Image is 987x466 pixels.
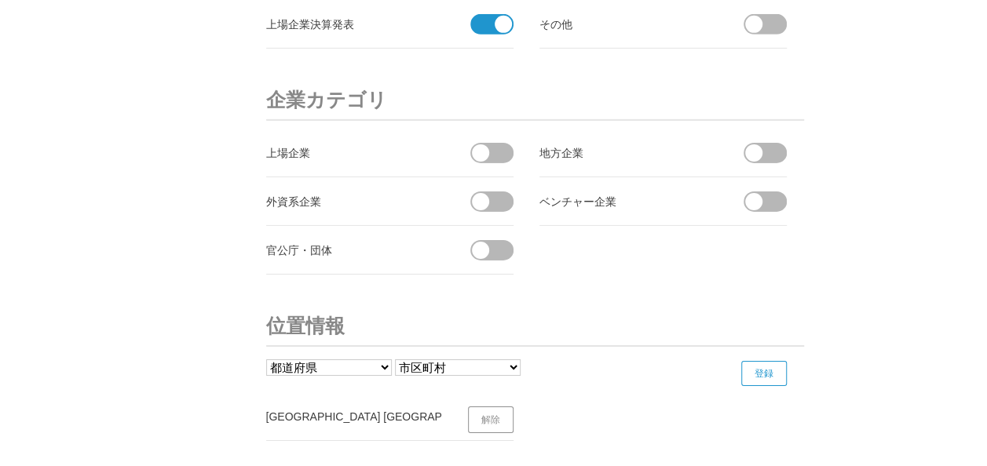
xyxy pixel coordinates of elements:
[741,361,787,386] input: 登録
[266,14,443,34] div: 上場企業決算発表
[468,406,514,433] a: 解除
[266,143,443,162] div: 上場企業
[266,191,443,211] div: 外資系企業
[266,240,443,260] div: 官公庁・団体
[539,143,716,162] div: 地方企業
[266,306,804,347] h3: 位置情報
[539,191,716,211] div: ベンチャー企業
[539,14,716,34] div: その他
[266,80,804,121] h3: 企業カテゴリ
[266,406,443,426] div: [GEOGRAPHIC_DATA] [GEOGRAPHIC_DATA]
